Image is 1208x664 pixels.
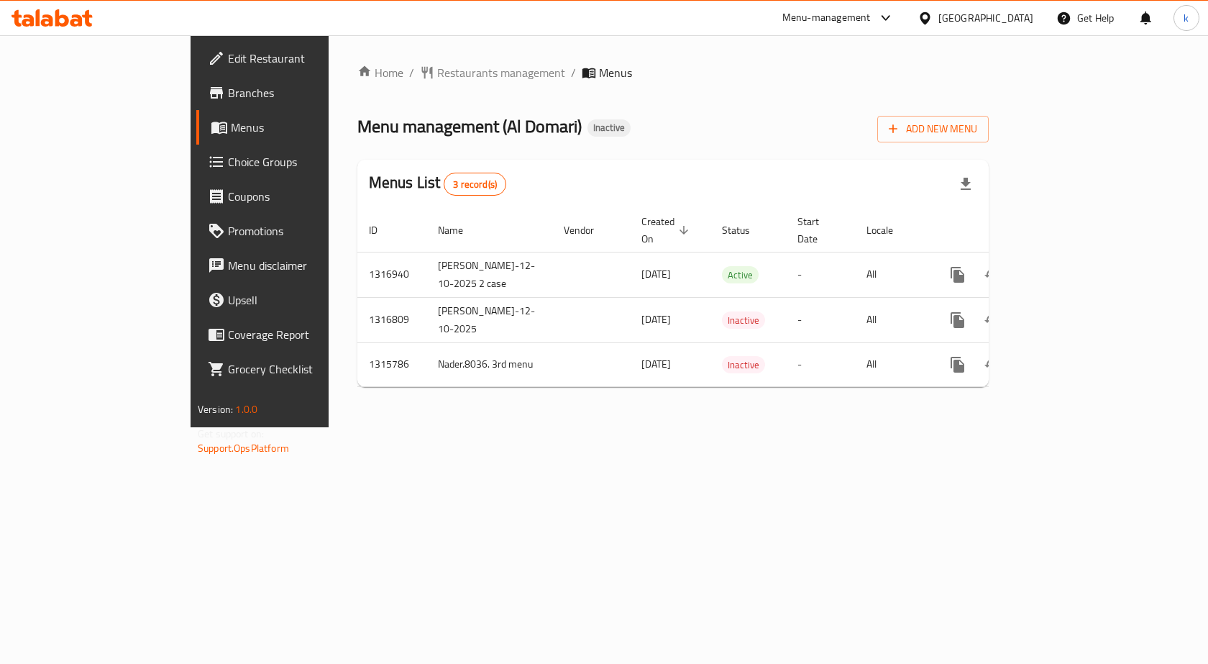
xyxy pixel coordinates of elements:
a: Edit Restaurant [196,41,393,76]
td: [PERSON_NAME]-12-10-2025 2 case [426,252,552,297]
button: Change Status [975,347,1010,382]
a: Menu disclaimer [196,248,393,283]
nav: breadcrumb [357,64,989,81]
button: more [941,303,975,337]
span: Promotions [228,222,381,240]
span: Menus [599,64,632,81]
a: Coupons [196,179,393,214]
div: [GEOGRAPHIC_DATA] [938,10,1033,26]
span: ID [369,222,396,239]
span: Coupons [228,188,381,205]
li: / [571,64,576,81]
div: Export file [948,167,983,201]
a: Branches [196,76,393,110]
span: [DATE] [641,265,671,283]
a: Promotions [196,214,393,248]
span: Vendor [564,222,613,239]
span: Name [438,222,482,239]
span: Inactive [587,122,631,134]
button: Change Status [975,303,1010,337]
td: Nader.8036. 3rd menu [426,342,552,386]
span: Grocery Checklist [228,360,381,378]
a: Support.OpsPlatform [198,439,289,458]
button: more [941,347,975,382]
div: Inactive [722,311,765,329]
span: Status [722,222,769,239]
h2: Menus List [369,172,506,196]
a: Grocery Checklist [196,352,393,386]
button: Add New Menu [877,116,989,142]
span: [DATE] [641,355,671,373]
span: Menu management ( Al Domari ) [357,110,582,142]
a: Coverage Report [196,317,393,352]
a: Restaurants management [420,64,565,81]
a: Upsell [196,283,393,317]
span: Restaurants management [437,64,565,81]
span: Active [722,267,759,283]
th: Actions [929,209,1090,253]
span: Add New Menu [889,120,977,138]
td: [PERSON_NAME]-12-10-2025 [426,297,552,342]
table: enhanced table [357,209,1090,387]
td: - [786,297,855,342]
a: Menus [196,110,393,145]
span: Inactive [722,357,765,373]
span: Coverage Report [228,326,381,343]
td: All [855,297,929,342]
span: Start Date [797,213,838,247]
span: [DATE] [641,310,671,329]
div: Active [722,266,759,283]
td: All [855,252,929,297]
div: Total records count [444,173,506,196]
span: Branches [228,84,381,101]
span: Menu disclaimer [228,257,381,274]
span: Created On [641,213,693,247]
span: Menus [231,119,381,136]
span: 1.0.0 [235,400,257,419]
button: Change Status [975,258,1010,292]
div: Inactive [587,119,631,137]
span: Choice Groups [228,153,381,170]
td: - [786,342,855,386]
li: / [409,64,414,81]
span: Locale [866,222,912,239]
div: Inactive [722,356,765,373]
td: All [855,342,929,386]
span: Get support on: [198,424,264,443]
span: Version: [198,400,233,419]
span: Edit Restaurant [228,50,381,67]
button: more [941,258,975,292]
td: - [786,252,855,297]
div: Menu-management [782,9,871,27]
a: Choice Groups [196,145,393,179]
span: k [1184,10,1189,26]
span: Upsell [228,291,381,309]
span: 3 record(s) [444,178,505,191]
span: Inactive [722,312,765,329]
